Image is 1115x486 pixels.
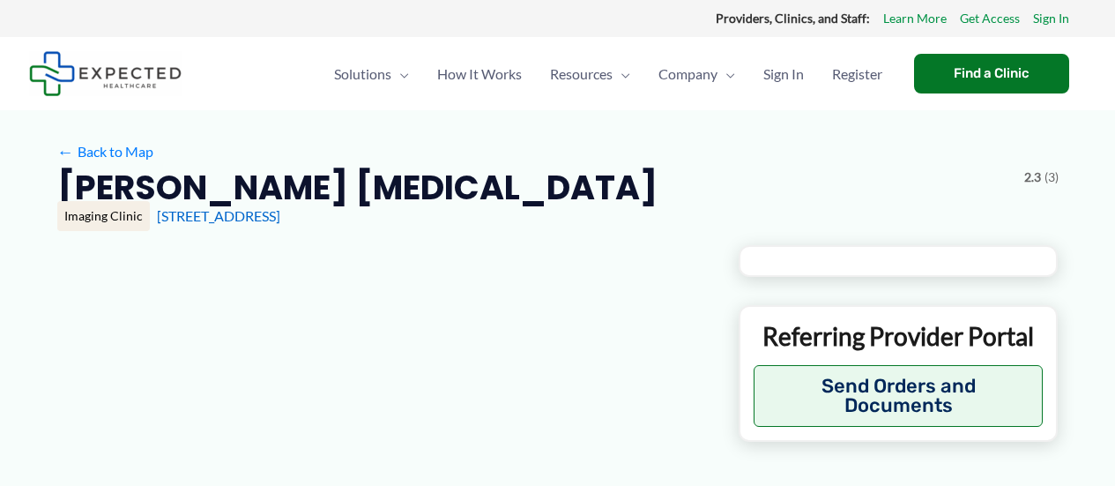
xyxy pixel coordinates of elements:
nav: Primary Site Navigation [320,43,896,105]
span: (3) [1044,166,1059,189]
img: Expected Healthcare Logo - side, dark font, small [29,51,182,96]
span: ← [57,143,74,160]
a: [STREET_ADDRESS] [157,207,280,224]
a: Sign In [1033,7,1069,30]
div: Imaging Clinic [57,201,150,231]
span: How It Works [437,43,522,105]
span: Company [658,43,717,105]
span: Sign In [763,43,804,105]
a: How It Works [423,43,536,105]
span: Menu Toggle [717,43,735,105]
span: 2.3 [1024,166,1041,189]
a: SolutionsMenu Toggle [320,43,423,105]
span: Solutions [334,43,391,105]
span: Resources [550,43,613,105]
a: Learn More [883,7,947,30]
a: ←Back to Map [57,138,153,165]
a: Sign In [749,43,818,105]
h2: [PERSON_NAME] [MEDICAL_DATA] [57,166,658,209]
span: Menu Toggle [391,43,409,105]
a: Register [818,43,896,105]
span: Register [832,43,882,105]
p: Referring Provider Portal [754,320,1044,352]
button: Send Orders and Documents [754,365,1044,427]
strong: Providers, Clinics, and Staff: [716,11,870,26]
a: Get Access [960,7,1020,30]
a: Find a Clinic [914,54,1069,93]
a: ResourcesMenu Toggle [536,43,644,105]
span: Menu Toggle [613,43,630,105]
a: CompanyMenu Toggle [644,43,749,105]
